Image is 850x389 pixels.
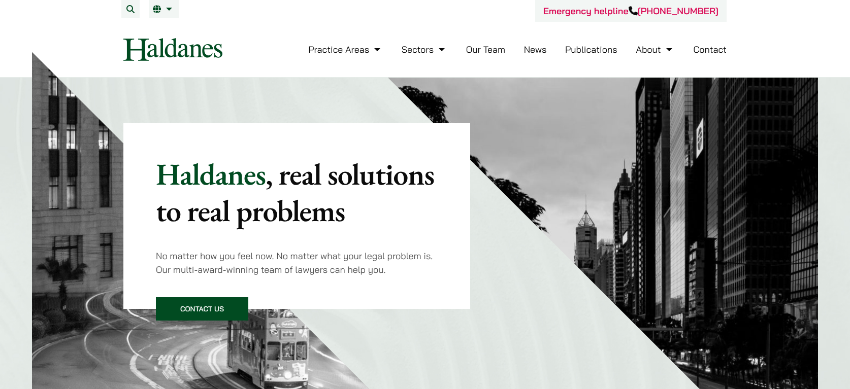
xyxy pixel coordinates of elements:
[402,44,447,55] a: Sectors
[123,38,222,61] img: Logo of Haldanes
[636,44,674,55] a: About
[543,5,718,17] a: Emergency helpline[PHONE_NUMBER]
[524,44,547,55] a: News
[466,44,505,55] a: Our Team
[693,44,727,55] a: Contact
[156,249,438,276] p: No matter how you feel now. No matter what your legal problem is. Our multi-award-winning team of...
[156,156,438,229] p: Haldanes
[565,44,617,55] a: Publications
[308,44,383,55] a: Practice Areas
[156,297,248,321] a: Contact Us
[153,5,175,13] a: EN
[156,154,434,230] mark: , real solutions to real problems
